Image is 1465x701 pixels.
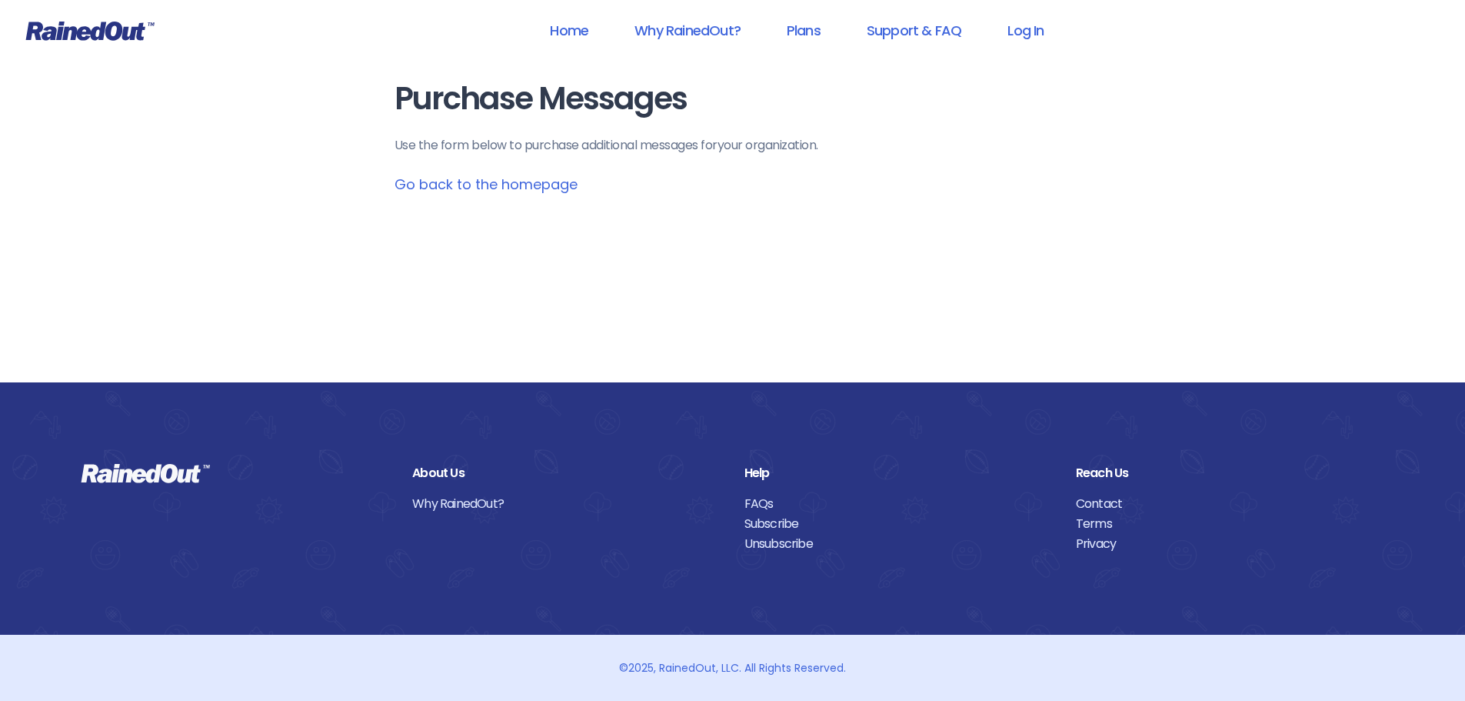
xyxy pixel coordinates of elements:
[614,13,761,48] a: Why RainedOut?
[395,175,578,194] a: Go back to the homepage
[987,13,1064,48] a: Log In
[744,494,1053,514] a: FAQs
[395,82,1071,116] h1: Purchase Messages
[767,13,841,48] a: Plans
[1076,463,1384,483] div: Reach Us
[744,514,1053,534] a: Subscribe
[1076,534,1384,554] a: Privacy
[1076,514,1384,534] a: Terms
[412,494,721,514] a: Why RainedOut?
[847,13,981,48] a: Support & FAQ
[530,13,608,48] a: Home
[1076,494,1384,514] a: Contact
[744,534,1053,554] a: Unsubscribe
[395,136,1071,155] p: Use the form below to purchase additional messages for your organization .
[412,463,721,483] div: About Us
[744,463,1053,483] div: Help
